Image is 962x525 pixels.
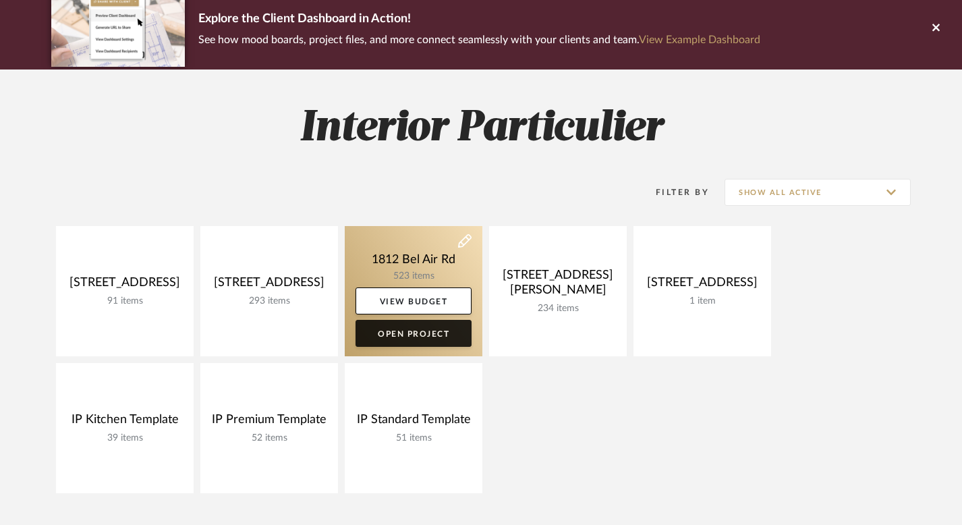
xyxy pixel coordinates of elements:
p: See how mood boards, project files, and more connect seamlessly with your clients and team. [198,30,760,49]
div: 91 items [67,296,183,307]
div: [STREET_ADDRESS] [211,275,327,296]
div: IP Premium Template [211,412,327,433]
div: 1 item [644,296,760,307]
div: 52 items [211,433,327,444]
div: [STREET_ADDRESS] [67,275,183,296]
a: View Budget [356,287,472,314]
div: [STREET_ADDRESS] [644,275,760,296]
div: 293 items [211,296,327,307]
div: Filter By [638,186,709,199]
a: Open Project [356,320,472,347]
div: 39 items [67,433,183,444]
div: [STREET_ADDRESS][PERSON_NAME] [500,268,616,303]
a: View Example Dashboard [639,34,760,45]
div: 51 items [356,433,472,444]
div: IP Standard Template [356,412,472,433]
div: IP Kitchen Template [67,412,183,433]
p: Explore the Client Dashboard in Action! [198,9,760,30]
div: 234 items [500,303,616,314]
